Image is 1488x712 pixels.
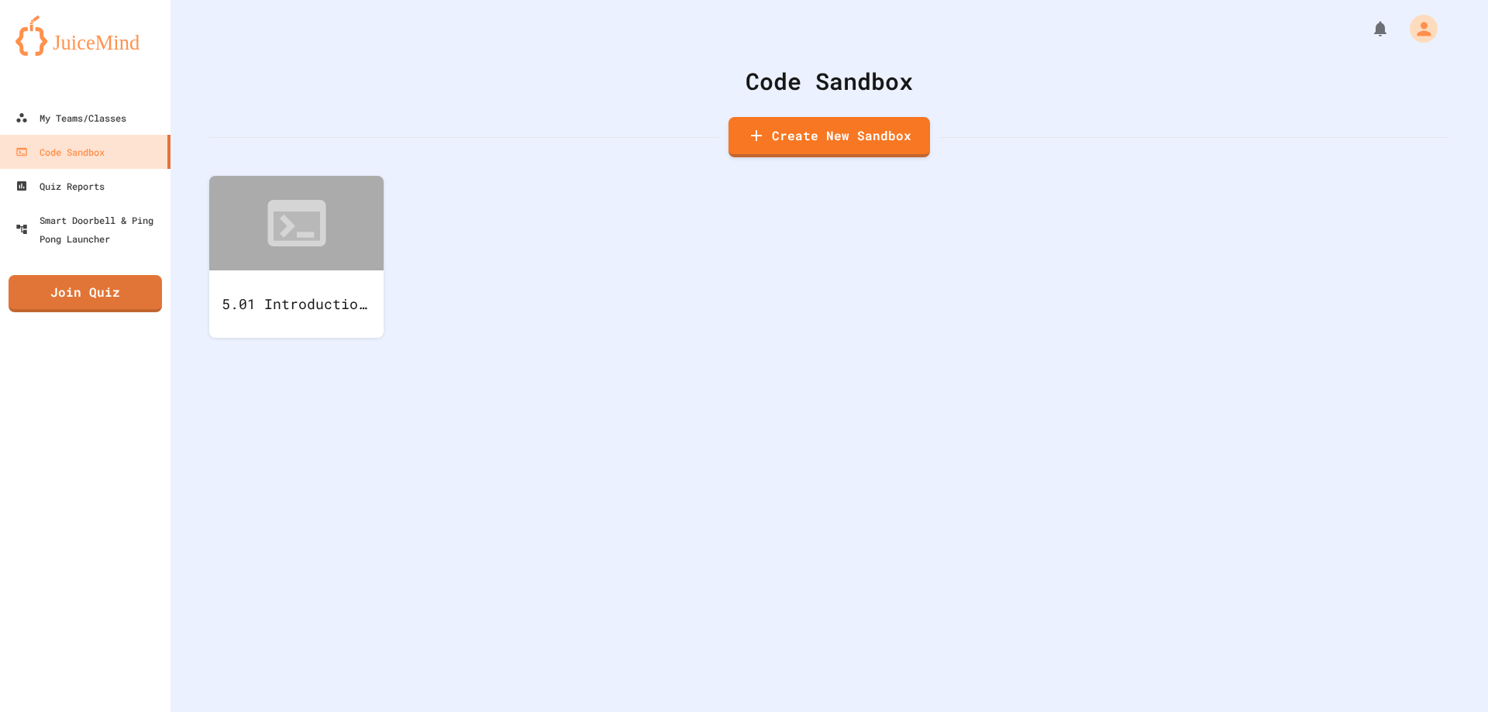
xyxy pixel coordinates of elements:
a: Create New Sandbox [728,117,930,157]
div: 5.01 Introduction to JuiceMind. [209,270,384,338]
div: My Teams/Classes [15,108,126,127]
div: Code Sandbox [209,64,1449,98]
div: My Notifications [1342,15,1393,42]
div: Code Sandbox [15,143,105,161]
div: Smart Doorbell & Ping Pong Launcher [15,211,164,248]
a: Join Quiz [9,275,162,312]
div: Quiz Reports [15,177,105,195]
img: logo-orange.svg [15,15,155,56]
a: 5.01 Introduction to JuiceMind. [209,176,384,338]
div: My Account [1393,11,1441,46]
